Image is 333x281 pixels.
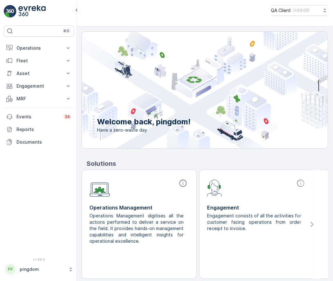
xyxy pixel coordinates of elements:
[18,5,46,18] img: logo_light-DOdMpM7g.png
[97,117,191,127] p: Welcome back, pingdom!
[20,266,65,272] p: pingdom
[4,263,74,276] button: PPpingdom
[5,264,16,274] div: PP
[16,126,71,133] p: Reports
[4,67,74,80] button: Asset
[271,5,328,16] button: QA Client(+03:00)
[89,179,110,197] img: module-icon
[89,204,189,211] p: Operations Management
[63,28,69,34] p: ⌘B
[4,42,74,54] button: Operations
[4,123,74,136] a: Reports
[65,114,70,119] p: 34
[4,5,16,18] img: logo
[53,32,328,148] img: city illustration
[207,204,306,211] p: Engagement
[87,159,328,168] p: Solutions
[293,8,310,13] p: ( +03:00 )
[4,110,74,123] a: Events34
[16,139,71,145] p: Documents
[16,70,61,77] p: Asset
[4,80,74,92] button: Engagement
[207,179,222,197] img: module-icon
[271,7,291,14] p: QA Client
[4,258,74,261] span: v 1.49.0
[89,213,184,244] p: Operations Management digitises all the actions performed to deliver a service on the field. It p...
[4,92,74,105] button: MRF
[16,58,61,64] p: Fleet
[16,83,61,89] p: Engagement
[207,213,301,232] p: Engagement consists of all the activities for customer facing operations from order receipt to in...
[16,45,61,51] p: Operations
[16,114,60,120] p: Events
[4,54,74,67] button: Fleet
[4,136,74,148] a: Documents
[97,127,191,133] span: Have a zero-waste day
[16,96,61,102] p: MRF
